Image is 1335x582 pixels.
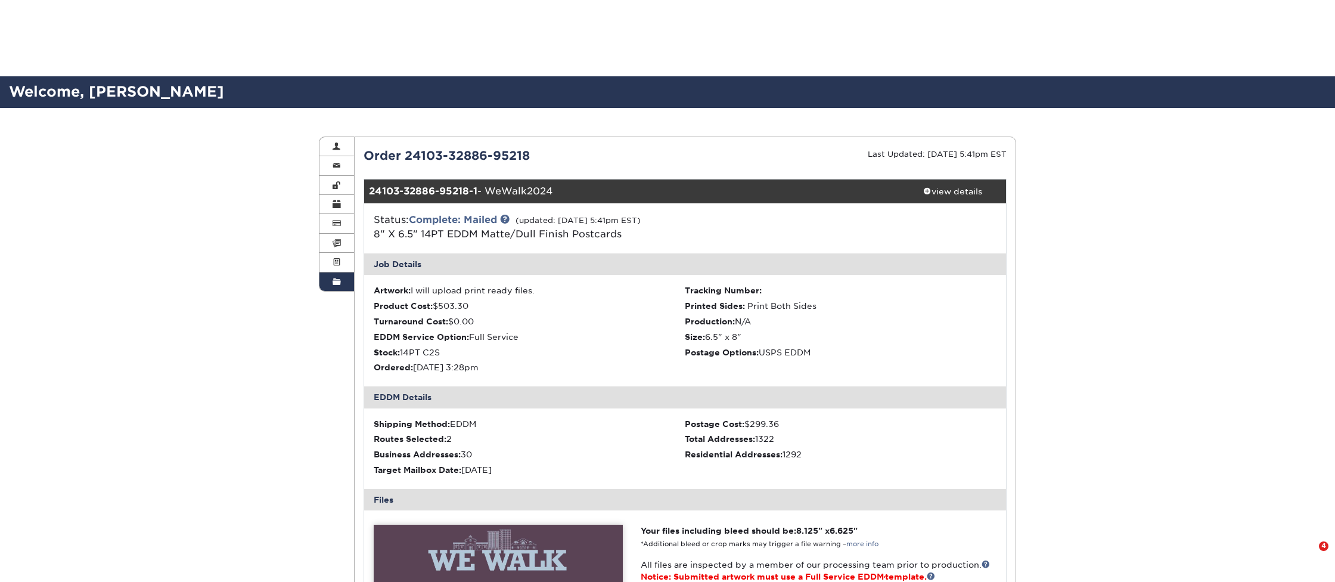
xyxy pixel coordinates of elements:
li: 6.5" x 8" [685,331,996,343]
li: N/A [685,315,996,327]
div: Job Details [364,253,1007,275]
small: Last Updated: [DATE] 5:41pm EST [868,150,1007,159]
strong: Ordered: [374,363,413,372]
li: [DATE] 3:28pm [374,361,685,373]
span: ® [884,575,885,579]
small: *Additional bleed or crop marks may trigger a file warning – [641,540,878,548]
div: 30 [374,448,685,460]
div: Status: [365,213,792,242]
div: 2 [374,433,685,445]
div: $299.36 [685,418,996,430]
li: I will upload print ready files. [374,284,685,296]
div: 1292 [685,448,996,460]
div: 1322 [685,433,996,445]
strong: Turnaround Cost: [374,317,448,326]
strong: Tracking Number: [685,286,762,295]
span: 6.625 [830,526,853,535]
div: EDDM Details [364,386,1007,408]
strong: 24103-32886-95218-1 [369,185,477,197]
strong: Production: [685,317,735,326]
strong: Postage Options: [685,348,759,357]
li: USPS EDDM [685,346,996,358]
strong: Stock: [374,348,400,357]
div: [DATE] [374,464,685,476]
div: view details [899,185,1006,197]
strong: Printed Sides: [685,301,745,311]
strong: EDDM Service Option: [374,332,469,342]
a: view details [899,179,1006,203]
div: Order 24103-32886-95218 [355,147,685,165]
strong: Business Addresses: [374,450,461,459]
li: $0.00 [374,315,685,327]
strong: Shipping Method: [374,419,450,429]
li: 14PT C2S [374,346,685,358]
strong: Routes Selected: [374,434,446,444]
strong: Size: [685,332,705,342]
a: more info [846,540,878,548]
a: 8" X 6.5" 14PT EDDM Matte/Dull Finish Postcards [374,228,622,240]
strong: Your files including bleed should be: " x " [641,526,858,535]
span: 8.125 [796,526,818,535]
strong: Artwork: [374,286,411,295]
span: Notice: Submitted artwork must use a Full Service EDDM template. [641,572,935,581]
strong: Residential Addresses: [685,450,783,459]
strong: Product Cost: [374,301,433,311]
a: Complete: Mailed [409,214,497,225]
li: Full Service [374,331,685,343]
span: Print Both Sides [747,301,816,311]
strong: Postage Cost: [685,419,744,429]
iframe: Intercom live chat [1294,541,1323,570]
small: (updated: [DATE] 5:41pm EST) [516,216,641,225]
div: - WeWalk2024 [364,179,899,203]
li: $503.30 [374,300,685,312]
div: Files [364,489,1007,510]
div: EDDM [374,418,685,430]
span: 4 [1319,541,1328,551]
strong: Total Addresses: [685,434,755,444]
strong: Target Mailbox Date: [374,465,461,475]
